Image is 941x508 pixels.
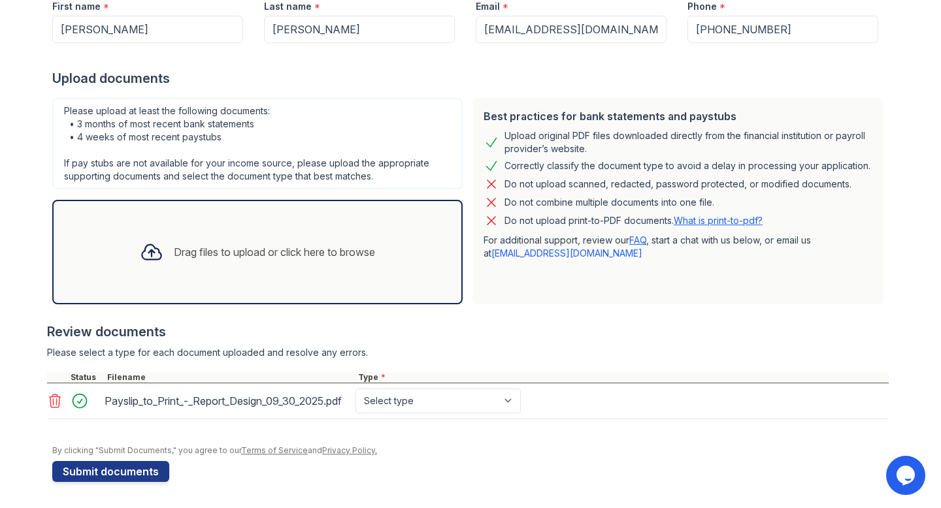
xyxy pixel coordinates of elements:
a: Privacy Policy. [322,445,377,455]
div: Upload original PDF files downloaded directly from the financial institution or payroll provider’... [504,129,873,155]
div: Status [68,372,105,383]
div: Drag files to upload or click here to browse [174,244,375,260]
p: Do not upload print-to-PDF documents. [504,214,763,227]
a: [EMAIL_ADDRESS][DOMAIN_NAME] [491,247,642,259]
div: Best practices for bank statements and paystubs [484,108,873,124]
div: Filename [105,372,355,383]
div: Do not upload scanned, redacted, password protected, or modified documents. [504,176,851,192]
a: Terms of Service [241,445,308,455]
button: Submit documents [52,461,169,482]
div: Please upload at least the following documents: • 3 months of most recent bank statements • 4 wee... [52,98,463,189]
a: What is print-to-pdf? [674,215,763,226]
div: Upload documents [52,69,889,87]
div: Please select a type for each document uploaded and resolve any errors. [47,346,889,359]
div: Payslip_to_Print_-_Report_Design_09_30_2025.pdf [105,390,350,411]
p: For additional support, review our , start a chat with us below, or email us at [484,234,873,260]
div: Correctly classify the document type to avoid a delay in processing your application. [504,158,870,174]
a: FAQ [629,234,646,246]
iframe: chat widget [886,456,928,495]
div: Type [355,372,889,383]
div: By clicking "Submit Documents," you agree to our and [52,445,889,456]
div: Review documents [47,323,889,341]
div: Do not combine multiple documents into one file. [504,195,714,210]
